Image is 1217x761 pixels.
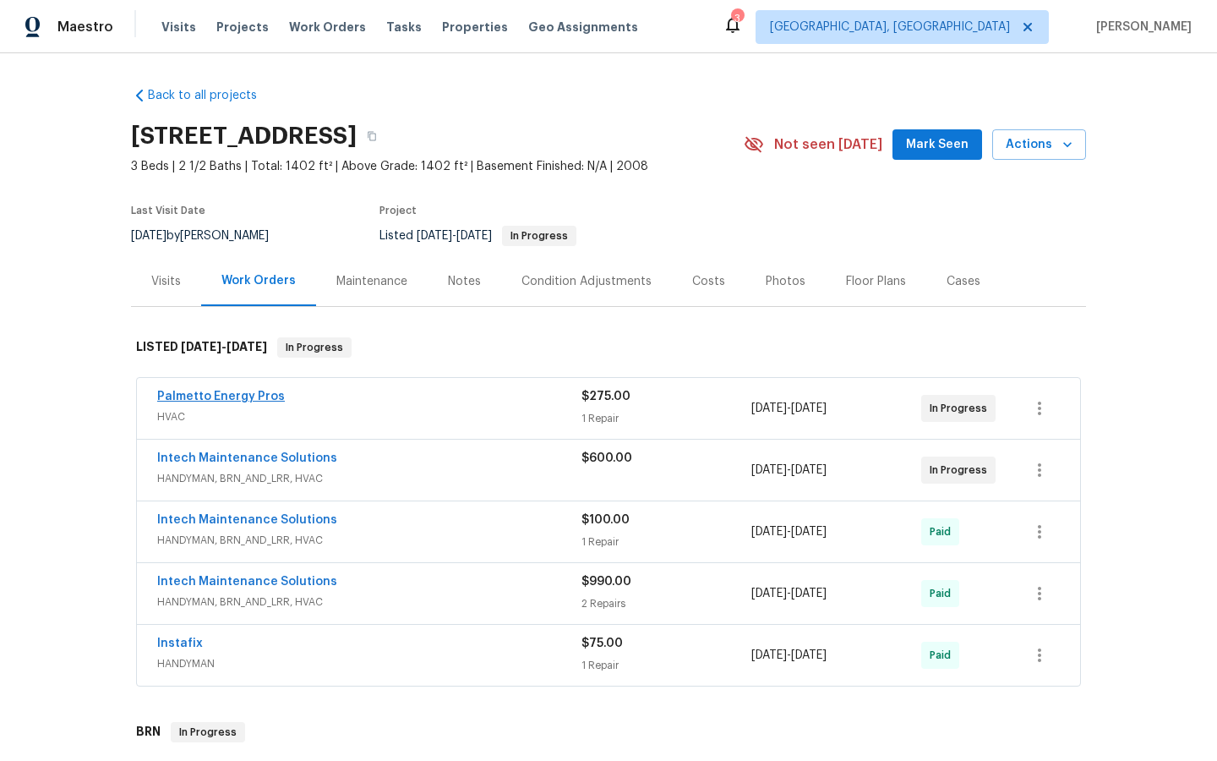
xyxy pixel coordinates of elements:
[581,595,751,612] div: 2 Repairs
[181,341,221,353] span: [DATE]
[379,205,417,216] span: Project
[906,134,969,156] span: Mark Seen
[581,452,632,464] span: $600.00
[581,638,623,649] span: $75.00
[791,649,827,661] span: [DATE]
[157,391,285,402] a: Palmetto Energy Pros
[774,136,882,153] span: Not seen [DATE]
[131,205,205,216] span: Last Visit Date
[157,514,337,526] a: Intech Maintenance Solutions
[131,226,289,246] div: by [PERSON_NAME]
[751,464,787,476] span: [DATE]
[947,273,980,290] div: Cases
[751,588,787,599] span: [DATE]
[181,341,267,353] span: -
[136,722,161,742] h6: BRN
[751,523,827,540] span: -
[930,400,994,417] span: In Progress
[766,273,805,290] div: Photos
[279,339,350,356] span: In Progress
[930,585,958,602] span: Paid
[157,576,337,588] a: Intech Maintenance Solutions
[581,391,630,402] span: $275.00
[161,19,196,36] span: Visits
[357,121,387,151] button: Copy Address
[930,523,958,540] span: Paid
[157,532,581,549] span: HANDYMAN, BRN_AND_LRR, HVAC
[791,526,827,538] span: [DATE]
[751,649,787,661] span: [DATE]
[1089,19,1192,36] span: [PERSON_NAME]
[151,273,181,290] div: Visits
[692,273,725,290] div: Costs
[157,408,581,425] span: HVAC
[751,402,787,414] span: [DATE]
[892,129,982,161] button: Mark Seen
[442,19,508,36] span: Properties
[157,594,581,610] span: HANDYMAN, BRN_AND_LRR, HVAC
[57,19,113,36] span: Maestro
[456,230,492,242] span: [DATE]
[930,462,994,479] span: In Progress
[131,158,744,175] span: 3 Beds | 2 1/2 Baths | Total: 1402 ft² | Above Grade: 1402 ft² | Basement Finished: N/A | 2008
[581,514,630,526] span: $100.00
[386,21,422,33] span: Tasks
[791,402,827,414] span: [DATE]
[581,534,751,550] div: 1 Repair
[791,464,827,476] span: [DATE]
[157,470,581,487] span: HANDYMAN, BRN_AND_LRR, HVAC
[581,657,751,674] div: 1 Repair
[581,410,751,427] div: 1 Repair
[521,273,652,290] div: Condition Adjustments
[336,273,407,290] div: Maintenance
[751,462,827,479] span: -
[221,272,296,289] div: Work Orders
[172,724,243,741] span: In Progress
[131,128,357,145] h2: [STREET_ADDRESS]
[846,273,906,290] div: Floor Plans
[751,526,787,538] span: [DATE]
[791,588,827,599] span: [DATE]
[131,705,1086,759] div: BRN In Progress
[1006,134,1072,156] span: Actions
[417,230,492,242] span: -
[448,273,481,290] div: Notes
[930,647,958,664] span: Paid
[528,19,638,36] span: Geo Assignments
[131,87,293,104] a: Back to all projects
[379,230,576,242] span: Listed
[157,655,581,672] span: HANDYMAN
[751,400,827,417] span: -
[216,19,269,36] span: Projects
[751,585,827,602] span: -
[289,19,366,36] span: Work Orders
[417,230,452,242] span: [DATE]
[581,576,631,588] span: $990.00
[226,341,267,353] span: [DATE]
[157,452,337,464] a: Intech Maintenance Solutions
[731,10,743,27] div: 3
[136,337,267,358] h6: LISTED
[131,320,1086,375] div: LISTED [DATE]-[DATE]In Progress
[504,231,575,241] span: In Progress
[770,19,1010,36] span: [GEOGRAPHIC_DATA], [GEOGRAPHIC_DATA]
[157,638,203,649] a: Instafix
[992,129,1086,161] button: Actions
[131,230,166,242] span: [DATE]
[751,647,827,664] span: -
